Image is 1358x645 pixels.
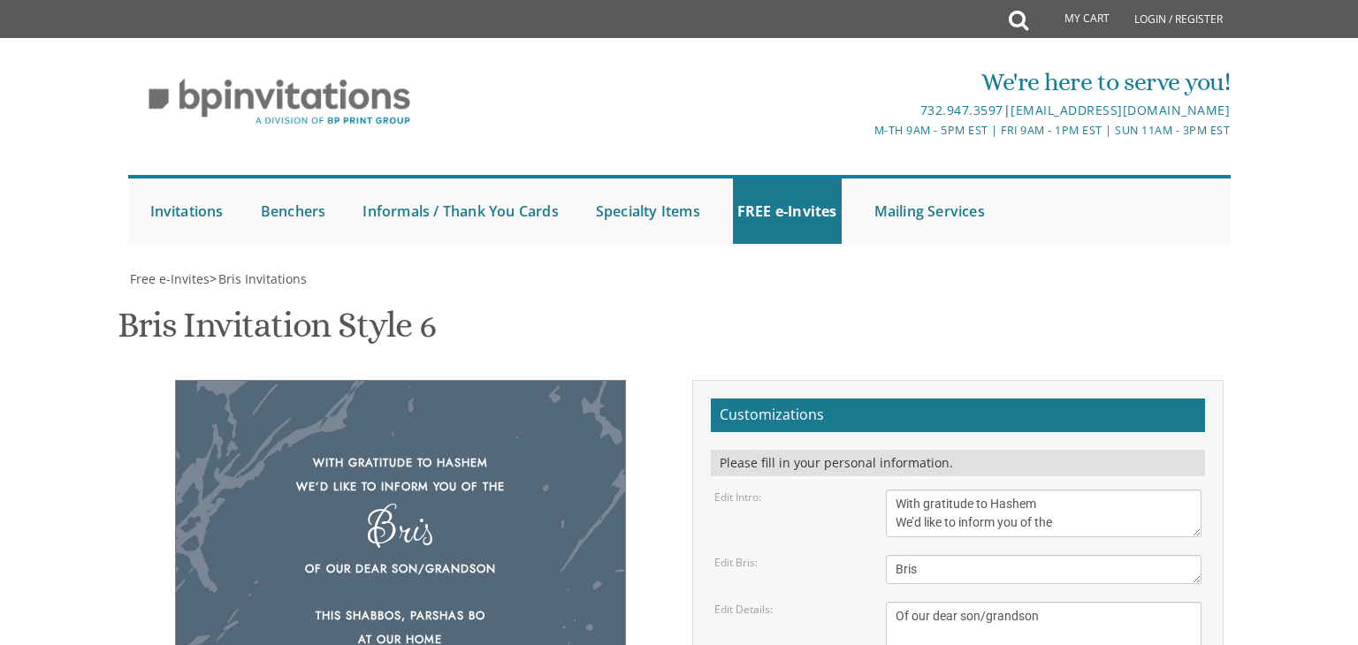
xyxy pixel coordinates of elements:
a: Benchers [256,178,331,244]
textarea: With gratitude to Hashem We’d like to inform you of the [886,489,1202,537]
label: Edit Bris: [714,555,758,570]
label: Edit Intro: [714,489,761,505]
a: Mailing Services [870,178,989,244]
div: M-Th 9am - 5pm EST | Fri 9am - 1pm EST | Sun 11am - 3pm EST [496,121,1230,140]
iframe: chat widget [1284,574,1340,627]
span: Bris Invitations [218,270,307,287]
a: 732.947.3597 [920,102,1003,118]
span: > [210,270,307,287]
div: With gratitude to Hashem We’d like to inform you of the [211,451,590,498]
label: Edit Details: [714,602,773,617]
a: Informals / Thank You Cards [358,178,562,244]
a: Specialty Items [591,178,705,244]
div: Please fill in your personal information. [711,450,1205,476]
div: Bris [211,516,590,540]
div: | [496,100,1230,121]
a: [EMAIL_ADDRESS][DOMAIN_NAME] [1011,102,1230,118]
h2: Customizations [711,398,1205,432]
img: BP Invitation Loft [128,65,431,139]
a: Bris Invitations [217,270,307,287]
div: We're here to serve you! [496,64,1230,100]
a: Invitations [146,178,228,244]
textarea: Bris [886,555,1202,584]
span: Free e-Invites [130,270,210,287]
a: My Cart [1026,2,1122,37]
a: Free e-Invites [128,270,210,287]
h1: Bris Invitation Style 6 [118,306,435,358]
a: FREE e-Invites [733,178,842,244]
